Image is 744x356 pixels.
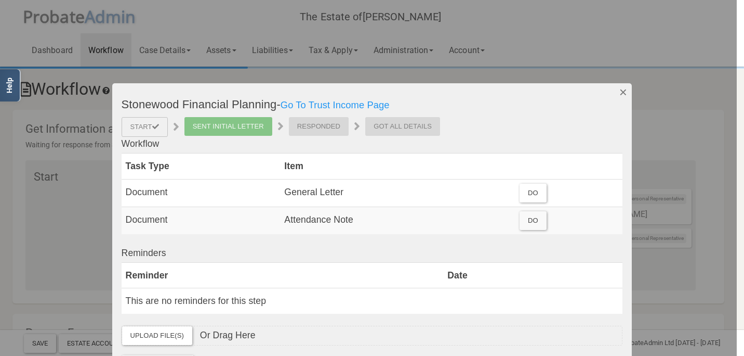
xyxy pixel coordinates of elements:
label: Workflow [122,137,160,150]
div: Do [520,184,547,202]
td: General Letter [280,179,515,207]
button: Dismiss [615,83,632,101]
a: Go To Trust Income Page [281,99,390,110]
div: Responded [289,117,349,136]
div: Sent Initial Letter [184,117,272,136]
td: Attendance Note [280,207,515,234]
td: This are no reminders for this step [122,288,623,314]
label: Upload File(s) [122,326,192,345]
span: Or Drag Here [200,330,256,340]
h4: Stonewood Financial Planning [122,98,623,111]
th: Item [280,154,515,179]
td: Document [122,179,281,207]
th: Reminder [122,263,444,288]
div: Do [520,211,547,230]
label: Reminders [122,246,166,260]
th: Task Type [122,154,281,179]
div: Start [122,117,168,137]
td: Document [122,207,281,234]
span: - [276,98,389,111]
div: Got All Details [365,117,440,136]
th: Date [443,263,622,288]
